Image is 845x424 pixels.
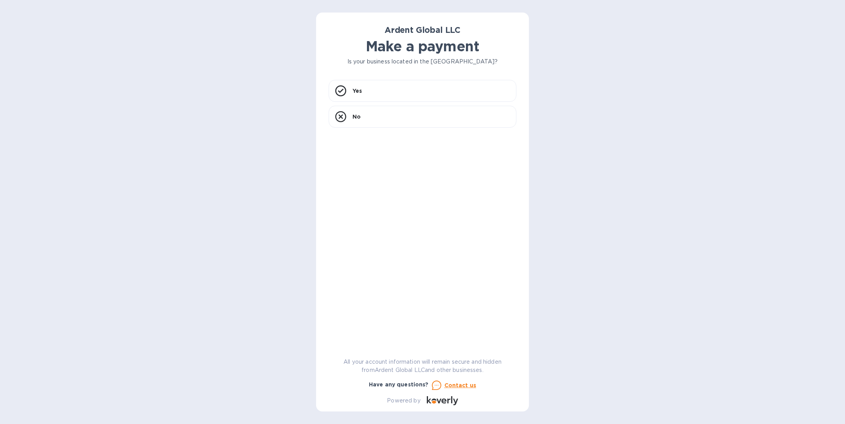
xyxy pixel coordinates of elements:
h1: Make a payment [329,38,516,54]
p: Powered by [387,397,420,405]
p: Is your business located in the [GEOGRAPHIC_DATA]? [329,58,516,66]
u: Contact us [444,382,476,388]
b: Ardent Global LLC [385,25,460,35]
p: Yes [352,87,362,95]
p: All your account information will remain secure and hidden from Ardent Global LLC and other busin... [329,358,516,374]
b: Have any questions? [369,381,429,388]
p: No [352,113,361,121]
